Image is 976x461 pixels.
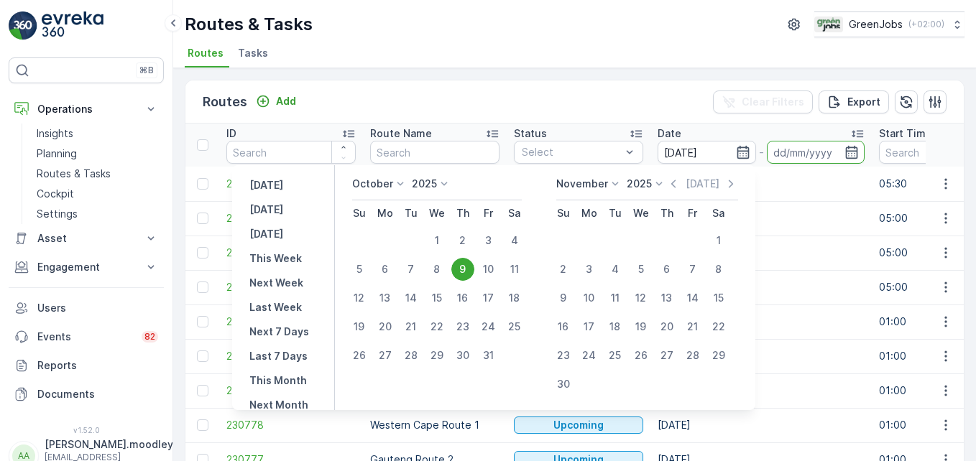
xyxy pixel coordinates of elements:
div: 22 [425,315,448,338]
div: 17 [477,287,500,309]
button: Export [819,90,889,113]
th: Friday [680,200,706,226]
div: 19 [630,315,653,338]
div: 11 [503,258,526,281]
div: 11 [604,287,627,309]
button: Next Month [244,396,314,414]
a: 230864 [226,246,356,260]
button: Tomorrow [244,225,289,243]
a: Planning [31,144,164,164]
p: [DATE] [249,227,283,241]
div: 29 [707,344,730,367]
span: v 1.52.0 [9,426,164,434]
div: 13 [374,287,397,309]
div: 4 [503,229,526,252]
div: Toggle Row Selected [197,419,208,431]
p: October [352,177,393,191]
td: [DATE] [650,339,872,373]
div: 14 [400,287,423,309]
th: Sunday [346,200,372,226]
p: Upcoming [553,418,604,432]
p: This Month [249,373,307,388]
p: Planning [37,146,77,161]
p: Engagement [37,260,135,274]
input: dd/mm/yyyy [658,141,756,164]
div: 9 [552,287,575,309]
th: Tuesday [602,200,628,226]
div: 9 [451,258,474,281]
p: Last 7 Days [249,349,308,363]
button: GreenJobs(+02:00) [814,11,965,37]
p: Next 7 Days [249,325,309,339]
div: 21 [400,315,423,338]
div: 4 [604,258,627,281]
button: This Month [244,372,313,389]
div: 15 [425,287,448,309]
td: [DATE] [650,408,872,442]
p: ( +02:00 ) [908,19,944,30]
button: Yesterday [244,177,289,194]
p: Routes [203,92,247,112]
th: Wednesday [628,200,654,226]
a: Events82 [9,322,164,351]
button: Today [244,201,289,218]
div: 20 [655,315,678,338]
th: Sunday [551,200,576,226]
div: 12 [348,287,371,309]
div: 28 [681,344,704,367]
div: Toggle Row Selected [197,316,208,327]
div: 6 [374,258,397,281]
div: 25 [604,344,627,367]
a: Routes & Tasks [31,164,164,184]
button: This Week [244,250,308,267]
a: 230781 [226,315,356,329]
div: 10 [578,287,601,309]
a: Documents [9,380,164,409]
td: [DATE] [650,373,872,408]
button: Operations [9,95,164,124]
p: 82 [144,331,155,343]
div: 8 [707,258,730,281]
p: Status [514,126,547,141]
div: 16 [451,287,474,309]
a: 230779 [226,383,356,398]
button: Engagement [9,253,164,281]
div: 10 [477,258,500,281]
a: Users [9,294,164,322]
div: 28 [400,344,423,367]
div: 31 [477,344,500,367]
div: 5 [630,258,653,281]
button: Next Week [244,274,309,292]
a: 230780 [226,349,356,363]
p: Select [522,145,621,159]
div: 27 [374,344,397,367]
div: 5 [348,258,371,281]
div: 7 [400,258,423,281]
div: 30 [552,373,575,396]
div: 23 [451,315,474,338]
div: 1 [707,229,730,252]
p: Users [37,301,158,315]
input: Search [226,141,356,164]
td: [DATE] [650,304,872,339]
p: ⌘B [139,65,154,76]
a: 230863 [226,280,356,294]
td: [DATE] [650,236,872,270]
div: 6 [655,258,678,281]
p: - [759,144,764,161]
div: Toggle Row Selected [197,350,208,362]
div: 14 [681,287,704,309]
p: Add [276,94,296,108]
p: [DATE] [249,178,283,192]
th: Monday [372,200,398,226]
div: Toggle Row Selected [197,247,208,259]
div: 17 [578,315,601,338]
div: Toggle Row Selected [197,213,208,224]
div: Toggle Row Selected [197,385,208,396]
span: Routes [188,46,224,60]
